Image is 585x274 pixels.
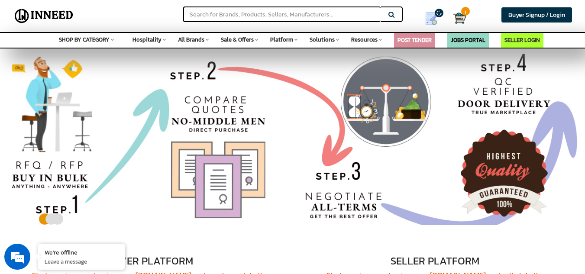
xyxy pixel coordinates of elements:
button: 1 [38,215,45,219]
button: 3 [51,215,58,219]
span: Platform [270,35,293,44]
img: Inneed.Market [12,5,76,27]
span: All Brands [178,35,204,44]
h3: BUYER PLATFORM [13,255,287,267]
a: JOBS PORTAL [451,36,485,44]
span: SHOP BY CATEGORY [59,35,110,44]
a: Cart 1 [453,9,459,28]
span: Hospitality [133,35,162,44]
img: Show My Quotes [425,12,438,25]
button: 2 [45,215,51,219]
a: SELLER LOGIN [504,36,540,44]
a: Buyer Signup / Login [501,7,572,23]
div: We're offline [45,248,118,256]
p: Leave a message [45,258,118,265]
img: Cart [453,12,466,25]
span: Buyer Signup / Login [508,10,565,19]
span: 1 [461,7,470,16]
span: Sale & Offers [221,35,254,44]
span: Resources [351,35,378,44]
input: Search for Brands, Products, Sellers, Manufacturers... [183,6,381,22]
a: my Quotes [415,9,453,29]
a: POST TENDER [398,36,432,44]
span: Solutions [310,35,335,44]
h3: SELLER PLATFORM [298,255,572,267]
